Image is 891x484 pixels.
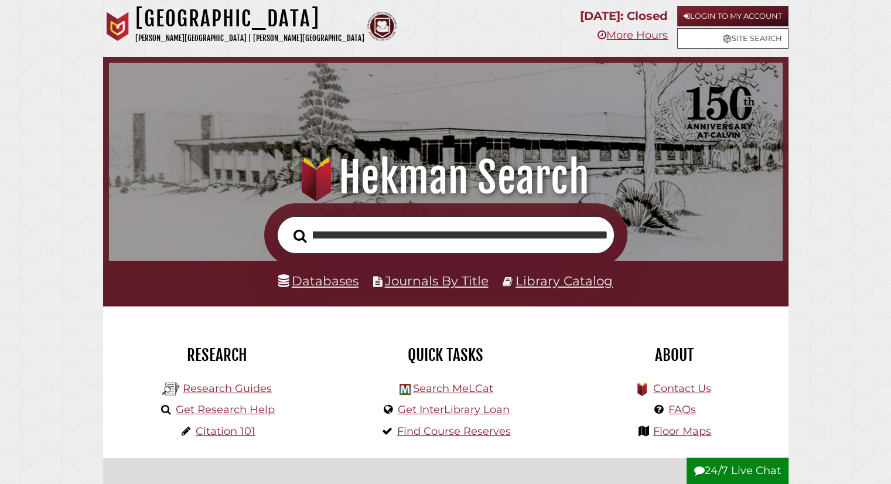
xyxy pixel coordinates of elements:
[183,382,272,395] a: Research Guides
[135,32,364,45] p: [PERSON_NAME][GEOGRAPHIC_DATA] | [PERSON_NAME][GEOGRAPHIC_DATA]
[516,273,613,288] a: Library Catalog
[135,6,364,32] h1: [GEOGRAPHIC_DATA]
[398,403,510,416] a: Get InterLibrary Loan
[278,273,359,288] a: Databases
[677,28,788,49] a: Site Search
[598,29,668,42] a: More Hours
[196,425,255,438] a: Citation 101
[677,6,788,26] a: Login to My Account
[367,12,397,41] img: Calvin Theological Seminary
[412,382,493,395] a: Search MeLCat
[400,384,411,395] img: Hekman Library Logo
[653,382,711,395] a: Contact Us
[288,226,313,246] button: Search
[653,425,711,438] a: Floor Maps
[580,6,668,26] p: [DATE]: Closed
[668,403,696,416] a: FAQs
[340,345,551,365] h2: Quick Tasks
[103,12,132,41] img: Calvin University
[397,425,511,438] a: Find Course Reserves
[112,345,323,365] h2: Research
[122,152,769,203] h1: Hekman Search
[176,403,275,416] a: Get Research Help
[569,345,780,365] h2: About
[385,273,489,288] a: Journals By Title
[293,229,307,243] i: Search
[162,380,180,398] img: Hekman Library Logo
